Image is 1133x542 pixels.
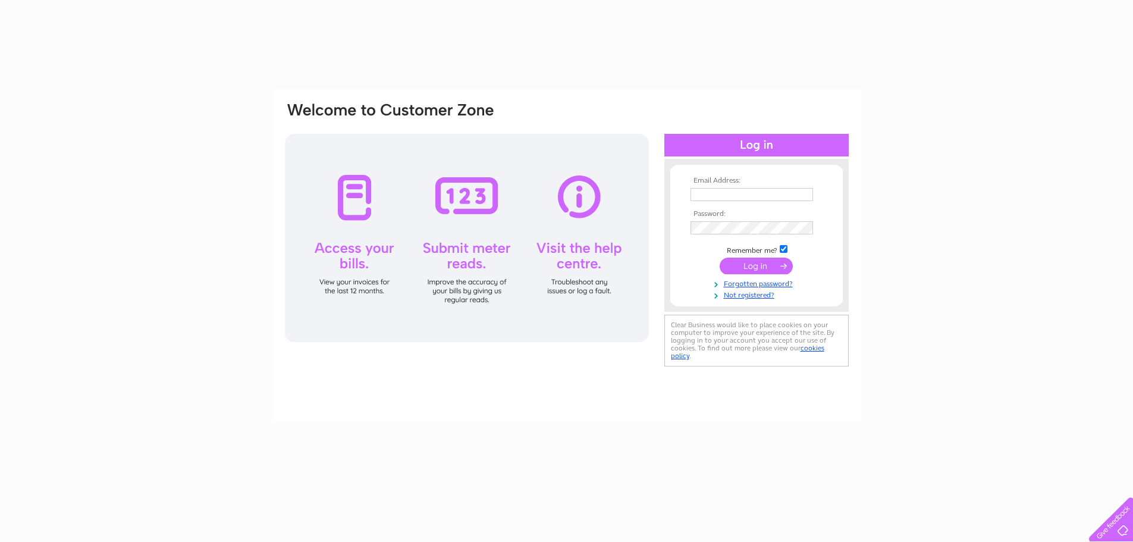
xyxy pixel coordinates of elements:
a: cookies policy [671,344,824,360]
input: Submit [720,258,793,274]
td: Remember me? [688,243,826,255]
div: Clear Business would like to place cookies on your computer to improve your experience of the sit... [664,315,849,366]
a: Not registered? [691,289,826,300]
th: Email Address: [688,177,826,185]
a: Forgotten password? [691,277,826,289]
th: Password: [688,210,826,218]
